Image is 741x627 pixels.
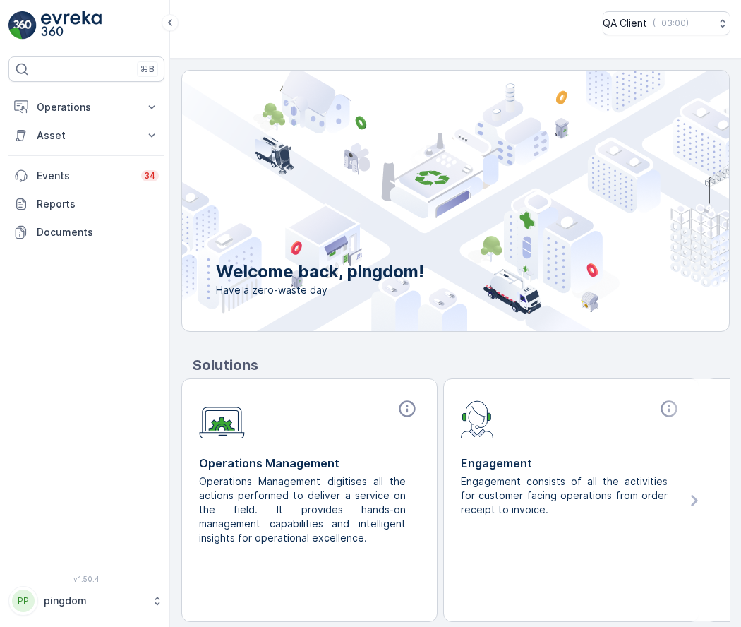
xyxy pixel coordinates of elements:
p: Engagement consists of all the activities for customer facing operations from order receipt to in... [461,474,670,517]
p: QA Client [603,16,647,30]
a: Events34 [8,162,164,190]
a: Documents [8,218,164,246]
p: pingdom [44,594,145,608]
p: Welcome back, pingdom! [216,261,424,283]
p: Reports [37,197,159,211]
img: logo_light-DOdMpM7g.png [41,11,102,40]
p: Operations [37,100,136,114]
img: module-icon [461,399,494,438]
p: ⌘B [140,64,155,75]
span: v 1.50.4 [8,575,164,583]
p: ( +03:00 ) [653,18,689,29]
p: Operations Management digitises all the actions performed to deliver a service on the field. It p... [199,474,409,545]
p: Events [37,169,133,183]
img: logo [8,11,37,40]
button: Asset [8,121,164,150]
button: PPpingdom [8,586,164,616]
p: Documents [37,225,159,239]
span: Have a zero-waste day [216,283,424,297]
p: Operations Management [199,455,420,472]
div: PP [12,590,35,612]
p: Engagement [461,455,682,472]
a: Reports [8,190,164,218]
button: QA Client(+03:00) [603,11,730,35]
p: Solutions [193,354,730,376]
img: module-icon [199,399,245,439]
img: city illustration [119,71,729,331]
p: 34 [144,170,156,181]
button: Operations [8,93,164,121]
p: Asset [37,129,136,143]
